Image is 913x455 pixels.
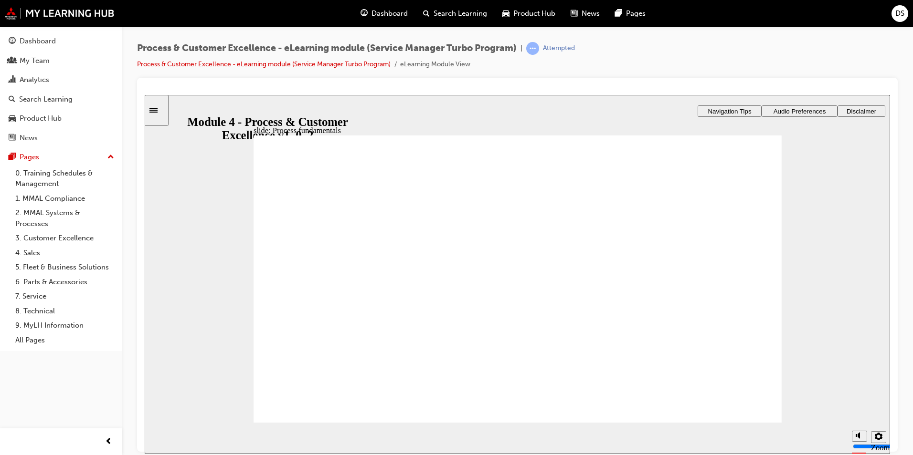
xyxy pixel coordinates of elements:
[693,10,741,22] button: Disclaimer
[4,31,118,148] button: DashboardMy TeamAnalyticsSearch LearningProduct HubNews
[9,153,16,162] span: pages-icon
[4,148,118,166] button: Pages
[702,328,741,359] div: misc controls
[9,114,16,123] span: car-icon
[9,57,16,65] span: people-icon
[415,4,495,23] a: search-iconSearch Learning
[434,8,487,19] span: Search Learning
[11,231,118,246] a: 3. Customer Excellence
[4,52,118,70] a: My Team
[502,8,510,20] span: car-icon
[372,8,408,19] span: Dashboard
[615,8,622,20] span: pages-icon
[563,4,607,23] a: news-iconNews
[553,10,617,22] button: Navigation Tips
[20,55,50,66] div: My Team
[20,74,49,85] div: Analytics
[11,260,118,275] a: 5. Fleet & Business Solutions
[626,8,646,19] span: Pages
[726,348,745,376] label: Zoom to fit
[11,206,118,231] a: 2. MMAL Systems & Processes
[702,13,732,20] span: Disclaimer
[353,4,415,23] a: guage-iconDashboard
[571,8,578,20] span: news-icon
[11,166,118,191] a: 0. Training Schedules & Management
[563,13,606,20] span: Navigation Tips
[19,94,73,105] div: Search Learning
[137,43,517,54] span: Process & Customer Excellence - eLearning module (Service Manager Turbo Program)
[423,8,430,20] span: search-icon
[20,113,62,124] div: Product Hub
[105,436,112,448] span: prev-icon
[137,60,391,68] a: Process & Customer Excellence - eLearning module (Service Manager Turbo Program)
[895,8,904,19] span: DS
[4,32,118,50] a: Dashboard
[9,37,16,46] span: guage-icon
[4,129,118,147] a: News
[361,8,368,20] span: guage-icon
[607,4,653,23] a: pages-iconPages
[20,36,56,47] div: Dashboard
[707,336,722,347] button: Mute (Ctrl+Alt+M)
[20,152,39,163] div: Pages
[726,336,742,348] button: Settings
[892,5,908,22] button: DS
[11,191,118,206] a: 1. MMAL Compliance
[543,44,575,53] div: Attempted
[526,42,539,55] span: learningRecordVerb_ATTEMPT-icon
[629,13,681,20] span: Audio Preferences
[582,8,600,19] span: News
[400,59,470,70] li: eLearning Module View
[617,10,693,22] button: Audio Preferences
[11,318,118,333] a: 9. MyLH Information
[5,7,115,20] img: mmal
[11,333,118,348] a: All Pages
[11,289,118,304] a: 7. Service
[4,71,118,89] a: Analytics
[20,133,38,144] div: News
[11,246,118,260] a: 4. Sales
[4,110,118,127] a: Product Hub
[513,8,555,19] span: Product Hub
[9,95,15,104] span: search-icon
[708,348,770,355] input: volume
[495,4,563,23] a: car-iconProduct Hub
[9,134,16,143] span: news-icon
[4,91,118,108] a: Search Learning
[11,304,118,319] a: 8. Technical
[107,151,114,164] span: up-icon
[9,76,16,84] span: chart-icon
[520,43,522,54] span: |
[11,275,118,290] a: 6. Parts & Accessories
